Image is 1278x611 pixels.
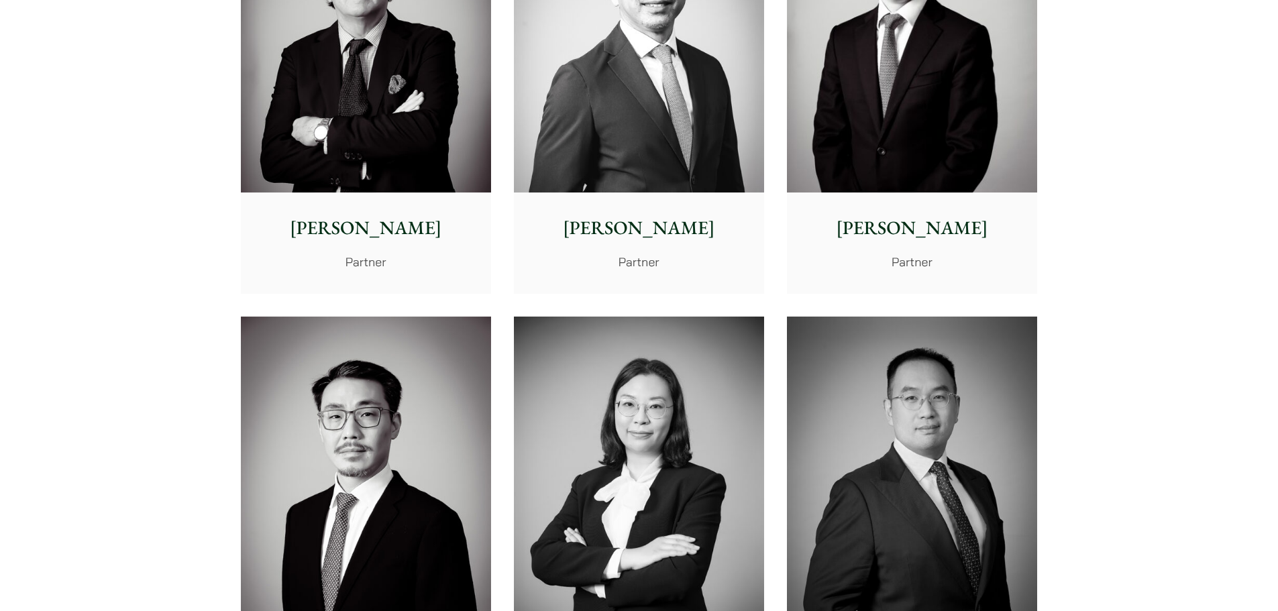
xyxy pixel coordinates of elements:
p: Partner [798,253,1026,271]
p: Partner [252,253,480,271]
p: Partner [525,253,753,271]
p: [PERSON_NAME] [252,214,480,242]
p: [PERSON_NAME] [525,214,753,242]
p: [PERSON_NAME] [798,214,1026,242]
